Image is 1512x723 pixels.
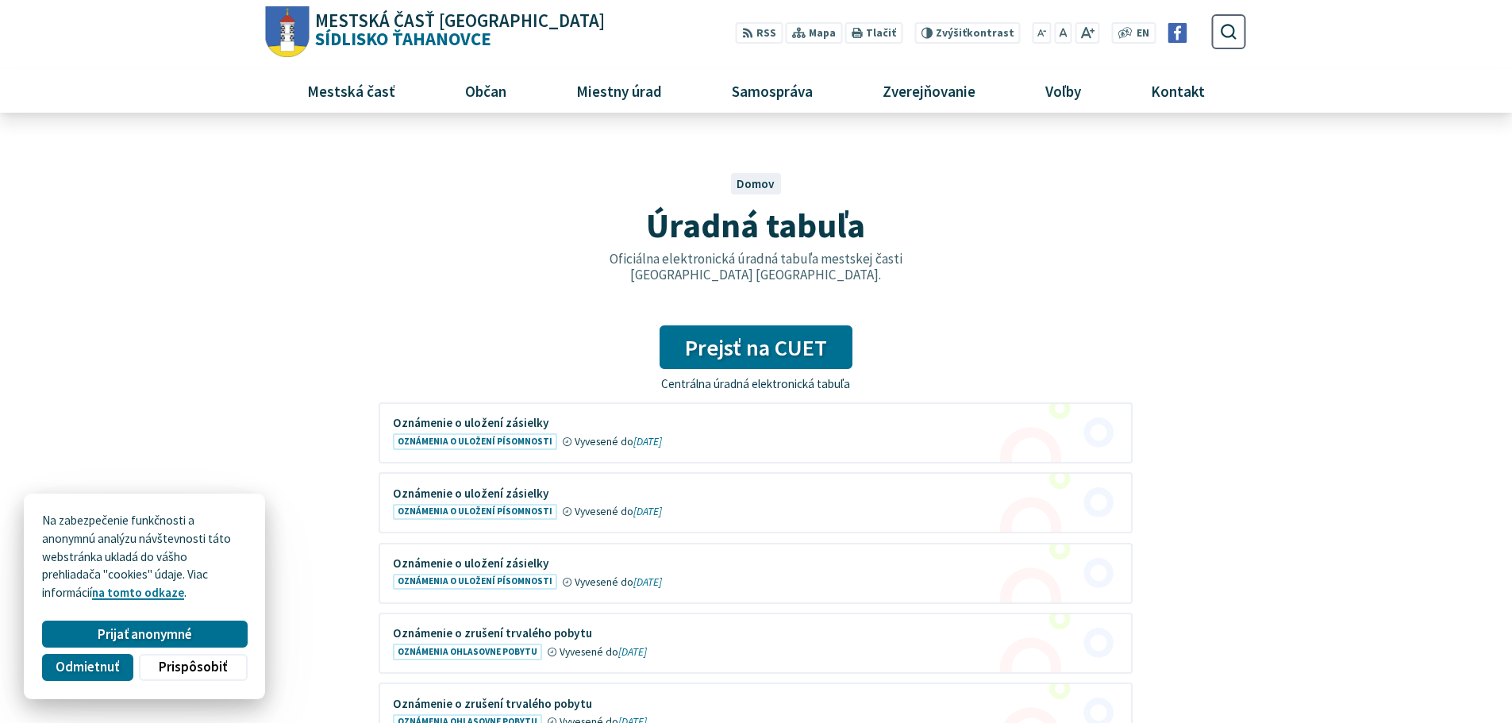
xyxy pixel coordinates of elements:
span: Odmietnuť [56,659,119,675]
p: Centrálna úradná elektronická tabuľa [488,375,1024,394]
a: Oznámenie o uložení zásielky Oznámenia o uložení písomnosti Vyvesené do[DATE] [380,544,1131,602]
button: Prispôsobiť [139,654,247,681]
span: Kontakt [1145,69,1211,112]
span: Mestská časť [GEOGRAPHIC_DATA] [315,12,605,30]
button: Zmenšiť veľkosť písma [1033,22,1052,44]
p: Oficiálna elektronická úradná tabuľa mestskej časti [GEOGRAPHIC_DATA] [GEOGRAPHIC_DATA]. [575,251,937,283]
span: Prispôsobiť [159,659,227,675]
span: Občan [459,69,512,112]
button: Nastaviť pôvodnú veľkosť písma [1054,22,1071,44]
span: Voľby [1040,69,1087,112]
a: na tomto odkaze [92,585,184,600]
span: Mestská časť [301,69,401,112]
button: Tlačiť [845,22,902,44]
button: Zvýšiťkontrast [914,22,1020,44]
p: Na zabezpečenie funkčnosti a anonymnú analýzu návštevnosti táto webstránka ukladá do vášho prehli... [42,512,247,602]
a: Mapa [786,22,842,44]
span: Úradná tabuľa [646,203,865,247]
a: Kontakt [1122,69,1234,112]
span: Sídlisko Ťahanovce [310,12,606,48]
a: Prejsť na CUET [660,325,853,369]
button: Prijať anonymné [42,621,247,648]
a: Miestny úrad [547,69,691,112]
span: Zverejňovanie [876,69,981,112]
span: Prijať anonymné [98,626,192,643]
a: Oznámenie o uložení zásielky Oznámenia o uložení písomnosti Vyvesené do[DATE] [380,404,1131,462]
span: Samospráva [725,69,818,112]
span: EN [1137,25,1149,42]
a: Voľby [1017,69,1110,112]
a: EN [1133,25,1154,42]
span: Miestny úrad [570,69,668,112]
a: Samospráva [703,69,842,112]
a: Oznámenie o uložení zásielky Oznámenia o uložení písomnosti Vyvesené do[DATE] [380,474,1131,532]
a: Logo Sídlisko Ťahanovce, prejsť na domovskú stránku. [266,6,605,58]
img: Prejsť na Facebook stránku [1168,23,1187,43]
span: kontrast [936,27,1014,40]
span: RSS [756,25,776,42]
a: Domov [737,176,775,191]
span: Zvýšiť [936,26,967,40]
img: Prejsť na domovskú stránku [266,6,310,58]
a: Občan [436,69,535,112]
button: Zväčšiť veľkosť písma [1075,22,1099,44]
a: Mestská časť [278,69,424,112]
a: RSS [736,22,783,44]
span: Tlačiť [866,27,896,40]
span: Mapa [809,25,836,42]
button: Odmietnuť [42,654,133,681]
a: Zverejňovanie [854,69,1005,112]
a: Oznámenie o zrušení trvalého pobytu Oznámenia ohlasovne pobytu Vyvesené do[DATE] [380,614,1131,672]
